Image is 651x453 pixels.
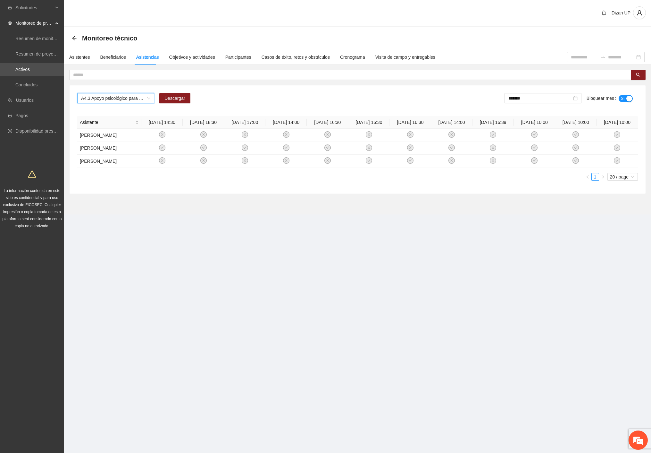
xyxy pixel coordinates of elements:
[15,67,30,72] a: Activos
[514,116,555,129] th: [DATE] 10:00
[366,144,372,151] span: close-circle
[159,157,165,164] span: close-circle
[159,93,190,103] button: Descargar
[572,144,579,151] span: check-circle
[586,175,589,179] span: left
[614,157,620,164] span: check-circle
[531,144,538,151] span: check-circle
[610,173,635,180] span: 20 / page
[283,157,289,164] span: close-circle
[77,116,141,129] th: Asistente
[555,116,597,129] th: [DATE] 10:00
[8,5,12,10] span: inbox
[224,116,265,129] th: [DATE] 17:00
[472,116,514,129] th: [DATE] 16:39
[631,70,646,80] button: search
[82,33,137,43] span: Monitoreo técnico
[159,131,165,138] span: close-circle
[636,73,640,78] span: search
[592,173,599,180] a: 1
[599,173,607,181] li: Next Page
[490,157,496,164] span: close-circle
[572,131,579,138] span: check-circle
[490,144,496,151] span: close-circle
[389,116,431,129] th: [DATE] 16:30
[599,10,609,15] span: bell
[15,36,62,41] a: Resumen de monitoreo
[200,131,207,138] span: close-circle
[72,36,77,41] span: arrow-left
[15,128,70,134] a: Disponibilidad presupuestal
[242,131,248,138] span: close-circle
[141,116,183,129] th: [DATE] 14:30
[307,116,348,129] th: [DATE] 16:30
[283,144,289,151] span: check-circle
[80,119,134,126] span: Asistente
[621,95,625,102] span: Sí
[15,17,53,30] span: Monitoreo de proyectos
[348,116,389,129] th: [DATE] 16:30
[612,10,630,15] span: Dizan UP
[572,157,579,164] span: check-circle
[407,131,413,138] span: close-circle
[164,95,185,102] span: Descargar
[600,55,605,60] span: to
[599,173,607,181] button: right
[8,21,12,25] span: eye
[72,36,77,41] div: Back
[242,144,248,151] span: check-circle
[262,54,330,61] div: Casos de éxito, retos y obstáculos
[633,10,646,16] span: user
[77,142,141,155] td: [PERSON_NAME]
[100,54,126,61] div: Beneficiarios
[407,157,413,164] span: check-circle
[375,54,435,61] div: Visita de campo y entregables
[448,144,455,151] span: check-circle
[324,144,331,151] span: check-circle
[3,188,62,228] span: La información contenida en este sitio es confidencial y para uso exclusivo de FICOSEC. Cualquier...
[324,157,331,164] span: close-circle
[15,51,84,57] a: Resumen de proyectos aprobados
[600,55,605,60] span: swap-right
[599,8,609,18] button: bell
[324,131,331,138] span: close-circle
[584,173,591,181] button: left
[340,54,365,61] div: Cronograma
[431,116,472,129] th: [DATE] 14:00
[531,131,538,138] span: check-circle
[136,54,159,61] div: Asistencias
[448,131,455,138] span: close-circle
[584,173,591,181] li: Previous Page
[607,173,638,181] div: Page Size
[614,144,620,151] span: check-circle
[200,157,207,164] span: close-circle
[490,131,496,138] span: check-circle
[159,144,165,151] span: check-circle
[242,157,248,164] span: close-circle
[169,54,215,61] div: Objetivos y actividades
[15,113,28,118] a: Pagos
[531,157,538,164] span: check-circle
[283,131,289,138] span: close-circle
[614,131,620,138] span: check-circle
[28,170,36,178] span: warning
[200,144,207,151] span: check-circle
[587,93,619,103] label: Bloquear mes
[448,157,455,164] span: close-circle
[69,54,90,61] div: Asistentes
[183,116,224,129] th: [DATE] 18:30
[77,129,141,142] td: [PERSON_NAME]
[619,95,633,102] button: Bloquear mes
[407,144,413,151] span: close-circle
[633,6,646,19] button: user
[366,131,372,138] span: close-circle
[77,155,141,168] td: [PERSON_NAME]
[16,98,34,103] a: Usuarios
[225,54,251,61] div: Participantes
[601,175,605,179] span: right
[597,116,638,129] th: [DATE] 10:00
[15,1,53,14] span: Solicitudes
[81,93,150,103] span: A4.3 Apoyo psicológico para personal de la DSPM y sus familias
[265,116,307,129] th: [DATE] 14:00
[15,82,38,87] a: Concluidos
